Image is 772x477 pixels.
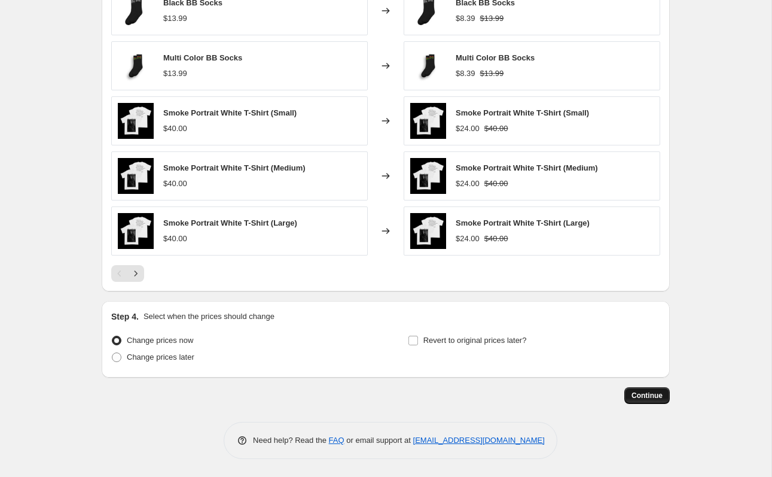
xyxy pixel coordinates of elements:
img: smoketeewhitefb_b0ad30af-4d8d-45dc-9d29-cf049a9770bc_80x.png [410,103,446,139]
span: Smoke Portrait White T-Shirt (Medium) [456,163,598,172]
p: Select when the prices should change [144,311,274,323]
div: $40.00 [163,123,187,135]
div: $8.39 [456,68,475,80]
span: Smoke Portrait White T-Shirt (Large) [163,218,297,227]
strike: $40.00 [484,178,508,190]
strike: $40.00 [484,233,508,245]
span: Smoke Portrait White T-Shirt (Small) [163,108,297,117]
div: $24.00 [456,178,480,190]
div: $24.00 [456,233,480,245]
img: smoketeewhitefb_b0ad30af-4d8d-45dc-9d29-cf049a9770bc_80x.png [118,158,154,194]
a: [EMAIL_ADDRESS][DOMAIN_NAME] [413,436,545,445]
span: Revert to original prices later? [423,336,527,345]
span: Smoke Portrait White T-Shirt (Small) [456,108,589,117]
span: Need help? Read the [253,436,329,445]
a: FAQ [329,436,344,445]
div: $13.99 [163,68,187,80]
strike: $13.99 [480,68,504,80]
button: Continue [624,387,670,404]
img: smoketeewhitefb_b0ad30af-4d8d-45dc-9d29-cf049a9770bc_80x.png [118,103,154,139]
div: $40.00 [163,233,187,245]
img: smoketeewhitefb_b0ad30af-4d8d-45dc-9d29-cf049a9770bc_80x.png [118,213,154,249]
span: Continue [631,391,663,400]
div: $24.00 [456,123,480,135]
span: Multi Color BB Socks [163,53,242,62]
h2: Step 4. [111,311,139,323]
img: MultiColorBBsocks_462b2904-923a-410e-a9d0-c89bc341b1c1_80x.png [118,48,154,84]
img: smoketeewhitefb_b0ad30af-4d8d-45dc-9d29-cf049a9770bc_80x.png [410,158,446,194]
div: $40.00 [163,178,187,190]
nav: Pagination [111,265,144,282]
img: MultiColorBBsocks_462b2904-923a-410e-a9d0-c89bc341b1c1_80x.png [410,48,446,84]
strike: $13.99 [480,13,504,25]
span: Multi Color BB Socks [456,53,535,62]
span: Smoke Portrait White T-Shirt (Large) [456,218,590,227]
span: Change prices now [127,336,193,345]
div: $13.99 [163,13,187,25]
span: or email support at [344,436,413,445]
span: Change prices later [127,353,194,361]
img: smoketeewhitefb_b0ad30af-4d8d-45dc-9d29-cf049a9770bc_80x.png [410,213,446,249]
div: $8.39 [456,13,475,25]
strike: $40.00 [484,123,508,135]
button: Next [127,265,144,282]
span: Smoke Portrait White T-Shirt (Medium) [163,163,306,172]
